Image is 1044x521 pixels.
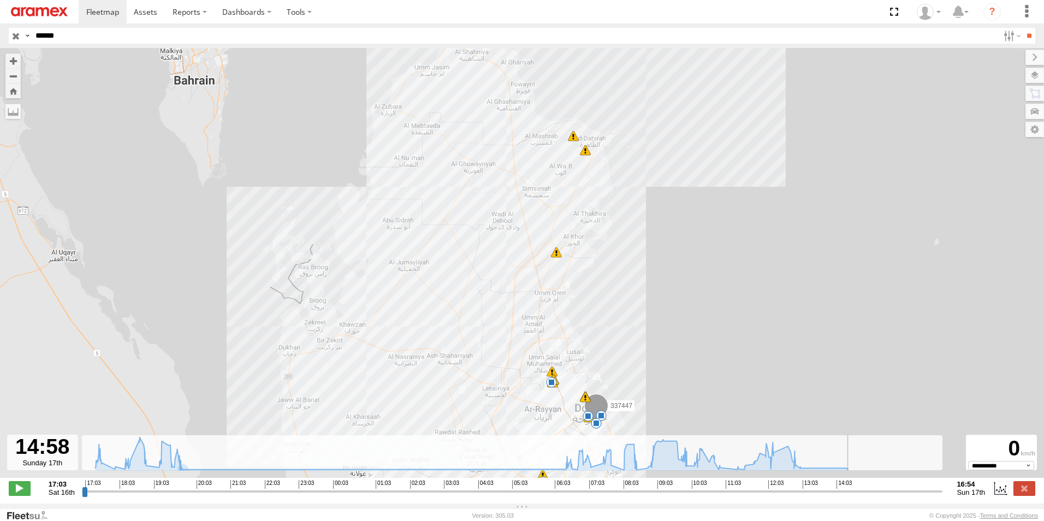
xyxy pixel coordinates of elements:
[1025,122,1044,137] label: Map Settings
[968,436,1035,461] div: 0
[5,68,21,84] button: Zoom out
[929,512,1038,519] div: © Copyright 2025 -
[472,512,514,519] div: Version: 305.03
[837,480,852,489] span: 14:03
[23,28,32,44] label: Search Query
[624,480,639,489] span: 08:03
[11,7,68,16] img: aramex-logo.svg
[768,480,784,489] span: 12:03
[983,3,1001,21] i: ?
[5,54,21,68] button: Zoom in
[197,480,212,489] span: 20:03
[803,480,818,489] span: 13:03
[1013,481,1035,495] label: Close
[265,480,280,489] span: 22:03
[692,480,707,489] span: 10:03
[5,104,21,119] label: Measure
[478,480,494,489] span: 04:03
[512,480,527,489] span: 05:03
[154,480,169,489] span: 19:03
[9,481,31,495] label: Play/Stop
[657,480,673,489] span: 09:03
[957,480,985,488] strong: 16:54
[376,480,391,489] span: 01:03
[333,480,348,489] span: 00:03
[49,488,75,496] span: Sat 16th Aug 2025
[410,480,425,489] span: 02:03
[610,402,632,410] span: 337447
[120,480,135,489] span: 18:03
[726,480,741,489] span: 11:03
[5,84,21,98] button: Zoom Home
[230,480,246,489] span: 21:03
[589,480,604,489] span: 07:03
[957,488,985,496] span: Sun 17th Aug 2025
[49,480,75,488] strong: 17:03
[980,512,1038,519] a: Terms and Conditions
[299,480,314,489] span: 23:03
[555,480,570,489] span: 06:03
[6,510,56,521] a: Visit our Website
[85,480,100,489] span: 17:03
[999,28,1023,44] label: Search Filter Options
[913,4,945,20] div: Mohammed Fahim
[444,480,459,489] span: 03:03
[551,247,562,258] div: 6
